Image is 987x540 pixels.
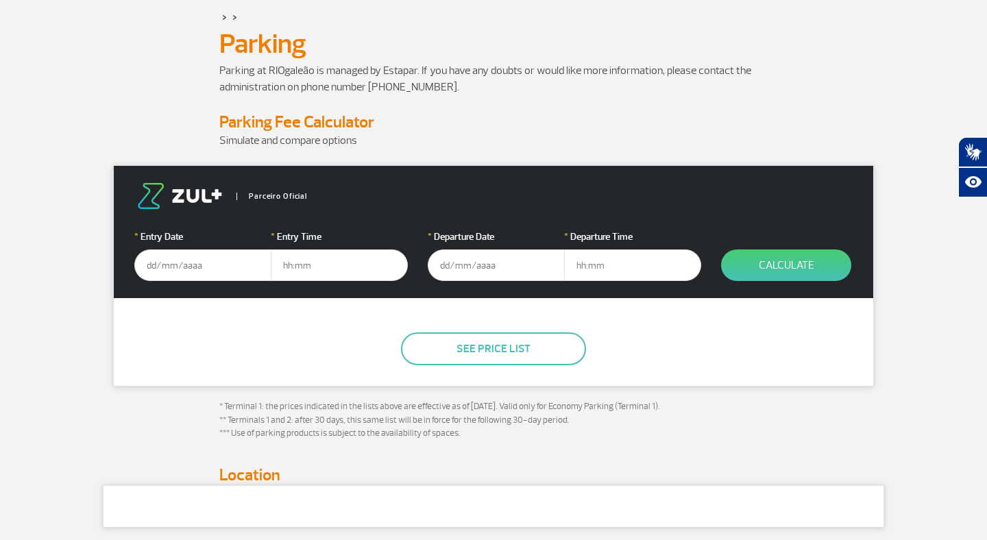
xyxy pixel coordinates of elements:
input: hh:mm [271,249,408,281]
p: * Terminal 1: the prices indicated in the lists above are effective as of [DATE]. Valid only for ... [219,400,768,454]
div: Plugin de acessibilidade da Hand Talk. [958,137,987,197]
h4: Location [219,465,768,485]
a: > [232,9,237,25]
h4: Parking Fee Calculator [219,112,768,132]
label: Departure Date [428,230,565,244]
label: Entry Date [134,230,271,244]
label: Departure Time [564,230,701,244]
img: logo-zul.png [134,183,225,209]
input: dd/mm/aaaa [134,249,271,281]
button: Abrir recursos assistivos. [958,167,987,197]
span: Parceiro Oficial [236,193,307,200]
input: hh:mm [564,249,701,281]
button: Abrir tradutor de língua de sinais. [958,137,987,167]
a: > [222,9,227,25]
label: Entry Time [271,230,408,244]
button: Calculate [721,249,851,281]
p: Simulate and compare options [219,132,768,149]
button: See price list [401,332,586,365]
input: dd/mm/aaaa [428,249,565,281]
h1: Parking [219,32,768,56]
p: Parking at RIOgaleão is managed by Estapar. If you have any doubts or would like more information... [219,62,768,95]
